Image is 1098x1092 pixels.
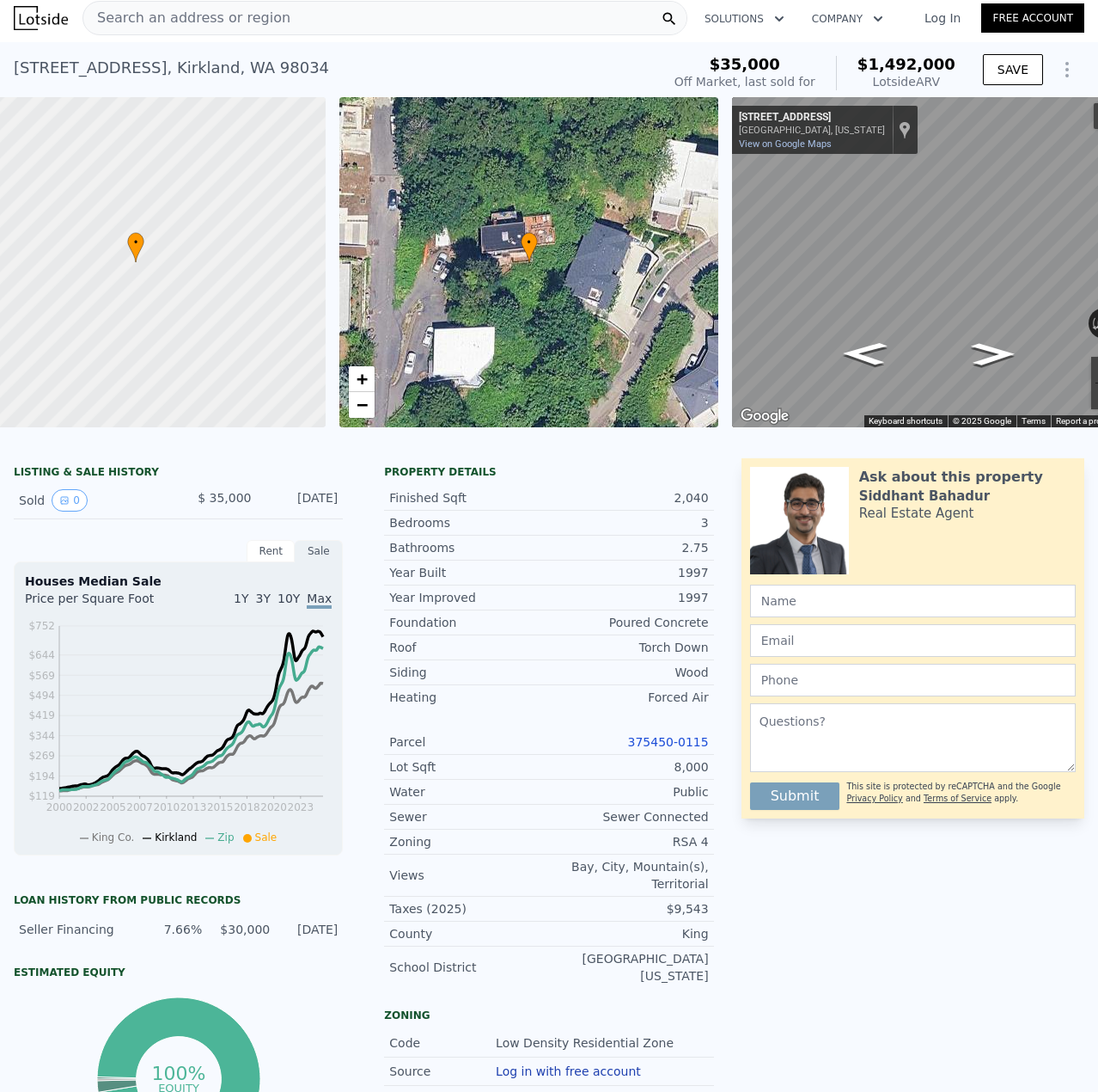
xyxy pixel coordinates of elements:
[389,758,549,776] div: Lot Sqft
[389,959,549,976] div: School District
[846,776,1076,810] div: This site is protected by reCAPTCHA and the Google and apply.
[207,801,234,813] tspan: 2015
[549,689,709,706] div: Forced Air
[28,709,55,721] tspan: $419
[288,801,314,813] tspan: 2023
[126,801,153,813] tspan: 2007
[349,392,375,418] a: Zoom out
[750,782,840,810] button: Submit
[212,921,270,938] div: $30,000
[14,465,343,482] div: LISTING & SALE HISTORY
[14,966,343,979] div: Estimated Equity
[144,921,202,938] div: 7.66%
[736,405,793,427] a: Open this area in Google Maps (opens a new window)
[278,592,300,605] span: 10Y
[904,9,981,27] a: Log In
[736,405,793,427] img: Google
[924,794,991,803] a: Terms of Service
[549,514,709,531] div: 3
[823,337,906,371] path: Go Southwest, NE 117th Pl
[750,664,1076,696] input: Phone
[549,758,709,776] div: 8,000
[691,3,798,34] button: Solutions
[25,590,179,617] div: Price per Square Foot
[389,689,549,706] div: Heating
[549,614,709,631] div: Poured Concrete
[846,794,902,803] a: Privacy Policy
[389,833,549,850] div: Zoning
[549,589,709,606] div: 1997
[549,925,709,942] div: King
[356,368,367,390] span: +
[265,489,338,512] div: [DATE]
[389,733,549,751] div: Parcel
[384,1009,713,1022] div: Zoning
[28,690,55,702] tspan: $494
[1089,308,1098,339] button: Rotate counterclockwise
[14,893,343,907] div: Loan history from public records
[549,539,709,556] div: 2.75
[857,55,955,73] span: $1,492,000
[549,489,709,506] div: 2,040
[28,790,55,802] tspan: $119
[280,921,338,938] div: [DATE]
[256,592,271,605] span: 3Y
[389,639,549,656] div: Roof
[389,1063,496,1080] div: Source
[92,831,135,844] span: King Co.
[247,540,295,562] div: Rent
[857,73,955,90] div: Lotside ARV
[198,491,251,505] span: $ 35,000
[384,465,713,479] div: Property details
[1022,416,1046,426] a: Terms
[234,592,248,605] span: 1Y
[710,55,780,73] span: $35,000
[46,801,73,813] tspan: 2000
[28,770,55,782] tspan: $194
[19,489,165,512] div: Sold
[981,3,1084,33] a: Free Account
[14,56,329,80] div: [STREET_ADDRESS] , Kirkland , WA 98034
[25,573,332,590] div: Houses Median Sale
[389,589,549,606] div: Year Improved
[983,54,1043,85] button: SAVE
[73,801,100,813] tspan: 2002
[953,337,1034,371] path: Go Northeast, NE 117th Pl
[750,585,1076,617] input: Name
[953,416,1011,426] span: © 2025 Google
[521,232,538,262] div: •
[52,489,88,512] button: View historical data
[859,505,974,522] div: Real Estate Agent
[739,111,885,125] div: [STREET_ADDRESS]
[389,614,549,631] div: Foundation
[83,8,290,28] span: Search an address or region
[549,639,709,656] div: Torch Down
[389,489,549,506] div: Finished Sqft
[496,1064,641,1078] button: Log in with free account
[151,1063,205,1084] tspan: 100%
[549,664,709,681] div: Wood
[869,415,942,427] button: Keyboard shortcuts
[28,620,55,632] tspan: $752
[859,488,990,505] div: Siddhant Bahadur
[549,900,709,917] div: $9,543
[899,120,911,139] a: Show location on map
[739,138,832,150] a: View on Google Maps
[295,540,343,562] div: Sale
[389,783,549,801] div: Water
[549,950,709,985] div: [GEOGRAPHIC_DATA][US_STATE]
[19,921,134,938] div: Seller Financing
[389,564,549,581] div: Year Built
[674,73,815,90] div: Off Market, last sold for
[549,564,709,581] div: 1997
[389,808,549,825] div: Sewer
[260,801,287,813] tspan: 2020
[127,232,144,262] div: •
[859,467,1043,488] div: Ask about this property
[217,831,234,844] span: Zip
[100,801,126,813] tspan: 2005
[28,649,55,661] tspan: $644
[389,867,549,884] div: Views
[389,925,549,942] div: County
[389,514,549,531] div: Bedrooms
